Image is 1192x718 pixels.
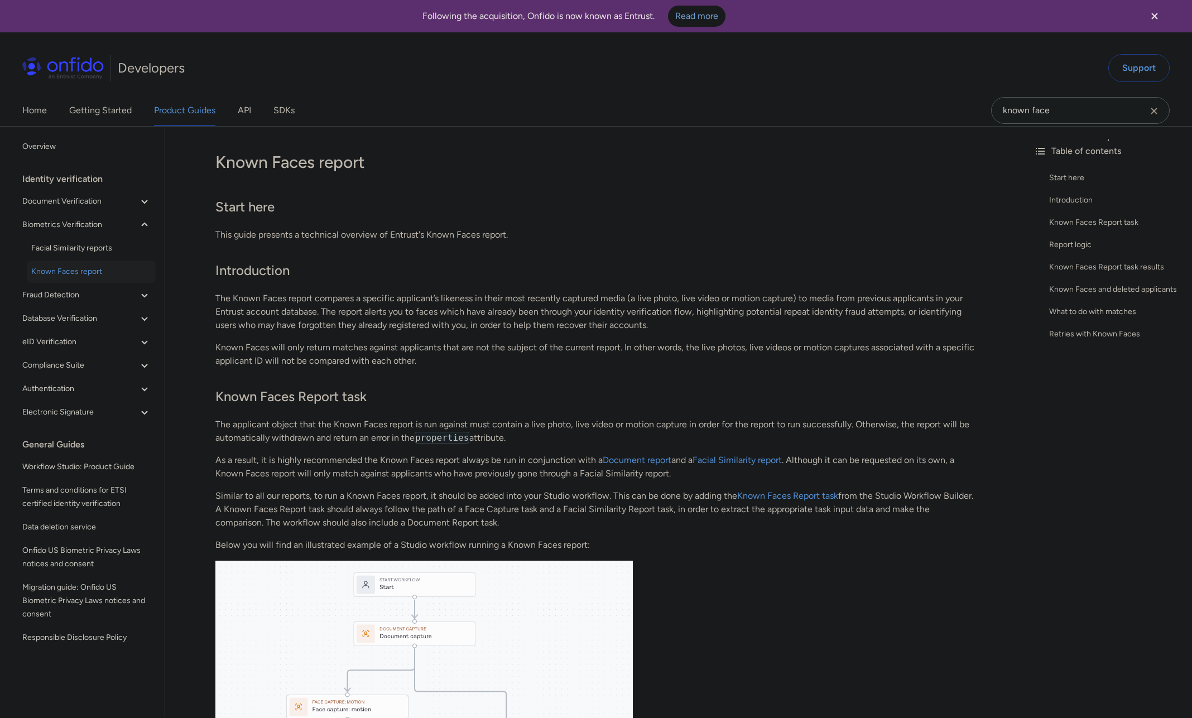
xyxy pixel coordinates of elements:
span: Terms and conditions for ETSI certified identity verification [22,484,151,510]
h2: Start here [215,198,974,217]
span: Fraud Detection [22,288,138,302]
button: eID Verification [18,331,156,353]
a: Overview [18,136,156,158]
p: The Known Faces report compares a specific applicant’s likeness in their most recently captured m... [215,292,974,332]
button: Authentication [18,378,156,400]
p: As a result, it is highly recommended the Known Faces report always be run in conjunction with a ... [215,454,974,480]
code: properties [415,432,469,444]
span: eID Verification [22,335,138,349]
a: Known Faces and deleted applicants [1049,283,1183,296]
a: Known Faces Report task results [1049,261,1183,274]
a: Onfido US Biometric Privacy Laws notices and consent [18,539,156,575]
a: Facial Similarity report [693,455,782,465]
span: Authentication [22,382,138,396]
a: Retries with Known Faces [1049,327,1183,341]
h2: Introduction [215,262,974,281]
span: Facial Similarity reports [31,242,151,255]
span: Electronic Signature [22,406,138,419]
span: Database Verification [22,312,138,325]
span: Responsible Disclosure Policy [22,631,151,644]
a: Facial Similarity reports [27,237,156,259]
svg: Close banner [1148,9,1161,23]
a: Responsible Disclosure Policy [18,627,156,649]
h1: Developers [118,59,185,77]
a: Home [22,95,47,126]
p: Similar to all our reports, to run a Known Faces report, it should be added into your Studio work... [215,489,974,529]
p: Known Faces will only return matches against applicants that are not the subject of the current r... [215,341,974,368]
span: Known Faces report [31,265,151,278]
input: Onfido search input field [991,97,1170,124]
a: Read more [668,6,725,27]
a: Known Faces report [27,261,156,283]
span: Biometrics Verification [22,218,138,232]
button: Electronic Signature [18,401,156,423]
img: Onfido Logo [22,57,104,79]
span: Compliance Suite [22,359,138,372]
a: Data deletion service [18,516,156,538]
a: Product Guides [154,95,215,126]
span: Data deletion service [22,521,151,534]
button: Document Verification [18,190,156,213]
a: Introduction [1049,194,1183,207]
div: Identity verification [22,168,160,190]
span: Overview [22,140,151,153]
div: Table of contents [1034,144,1183,158]
a: Start here [1049,171,1183,185]
a: Workflow Studio: Product Guide [18,456,156,478]
span: Migration guide: Onfido US Biometric Privacy Laws notices and consent [22,581,151,621]
a: Known Faces Report task [1049,216,1183,229]
button: Fraud Detection [18,284,156,306]
h1: Known Faces report [215,151,974,174]
button: Database Verification [18,307,156,330]
p: The applicant object that the Known Faces report is run against must contain a live photo, live v... [215,418,974,445]
a: API [238,95,251,126]
a: Document report [603,455,671,465]
button: Biometrics Verification [18,214,156,236]
a: What to do with matches [1049,305,1183,319]
p: This guide presents a technical overview of Entrust's Known Faces report. [215,228,974,242]
a: Support [1108,54,1170,82]
a: Known Faces Report task [737,490,838,501]
button: Compliance Suite [18,354,156,377]
a: Report logic [1049,238,1183,252]
h2: Known Faces Report task [215,388,974,407]
a: Getting Started [69,95,132,126]
a: SDKs [273,95,295,126]
p: Below you will find an illustrated example of a Studio workflow running a Known Faces report: [215,538,974,552]
svg: Clear search field button [1147,104,1161,118]
div: General Guides [22,433,160,456]
a: Terms and conditions for ETSI certified identity verification [18,479,156,515]
a: Migration guide: Onfido US Biometric Privacy Laws notices and consent [18,576,156,625]
div: Following the acquisition, Onfido is now known as Entrust. [13,6,1134,27]
span: Document Verification [22,195,138,208]
span: Onfido US Biometric Privacy Laws notices and consent [22,544,151,571]
button: Close banner [1134,2,1175,30]
span: Workflow Studio: Product Guide [22,460,151,474]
